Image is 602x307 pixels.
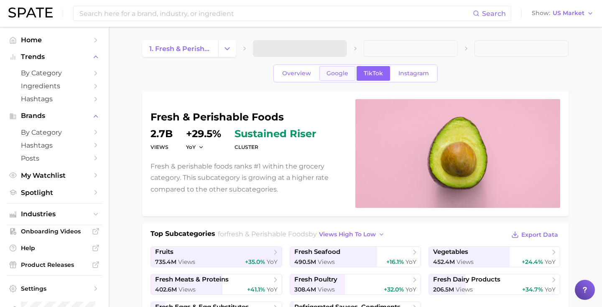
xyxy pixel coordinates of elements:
span: YoY [186,143,196,151]
span: for by [218,230,387,238]
dd: +29.5% [186,129,221,139]
span: Views [179,286,196,293]
span: YoY [267,258,278,266]
a: Spotlight [7,186,102,199]
button: Industries [7,208,102,220]
span: My Watchlist [21,171,88,179]
span: fresh dairy products [433,276,500,284]
button: Trends [7,51,102,63]
span: fresh & perishable foods [227,230,309,238]
span: 490.5m [294,258,316,266]
a: vegetables452.4m Views+24.4% YoY [429,246,560,267]
dt: cluster [235,142,316,152]
span: 206.5m [433,286,454,293]
span: +32.0% [384,286,404,293]
a: Hashtags [7,139,102,152]
a: by Category [7,67,102,79]
a: TikTok [357,66,390,81]
span: YoY [406,286,416,293]
a: Product Releases [7,258,102,271]
a: fresh dairy products206.5m Views+34.7% YoY [429,274,560,295]
span: sustained riser [235,129,316,139]
span: Views [178,258,195,266]
span: Instagram [398,70,429,77]
button: views high to low [317,229,387,240]
a: by Category [7,126,102,139]
span: +41.1% [247,286,265,293]
span: 452.4m [433,258,455,266]
span: Views [456,286,473,293]
button: YoY [186,143,204,151]
a: fresh poultry308.4m Views+32.0% YoY [290,274,421,295]
span: fresh meats & proteins [155,276,229,284]
span: Trends [21,53,88,61]
span: Help [21,244,88,252]
span: Product Releases [21,261,88,269]
a: Ingredients [7,79,102,92]
a: Onboarding Videos [7,225,102,238]
span: 735.4m [155,258,176,266]
span: +35.0% [245,258,265,266]
span: +34.7% [522,286,543,293]
span: Views [318,258,335,266]
span: by Category [21,69,88,77]
button: Export Data [509,229,560,240]
a: Instagram [391,66,436,81]
img: SPATE [8,8,53,18]
a: Help [7,242,102,254]
span: YoY [545,286,556,293]
span: views high to low [319,231,376,238]
span: TikTok [364,70,383,77]
span: fresh poultry [294,276,337,284]
button: Brands [7,110,102,122]
span: Ingredients [21,82,88,90]
span: Views [457,258,474,266]
span: Spotlight [21,189,88,197]
span: Hashtags [21,141,88,149]
a: fresh meats & proteins402.6m Views+41.1% YoY [150,274,282,295]
span: 1. fresh & perishable foods [149,45,211,53]
button: Change Category [218,40,236,57]
span: Posts [21,154,88,162]
span: +24.4% [522,258,543,266]
span: YoY [267,286,278,293]
span: Home [21,36,88,44]
span: fruits [155,248,173,256]
span: YoY [406,258,416,266]
span: Hashtags [21,95,88,103]
a: fruits735.4m Views+35.0% YoY [150,246,282,267]
span: +16.1% [386,258,404,266]
span: 308.4m [294,286,316,293]
a: My Watchlist [7,169,102,182]
a: Overview [275,66,318,81]
span: Google [327,70,348,77]
dd: 2.7b [150,129,173,139]
span: Search [482,10,506,18]
span: Brands [21,112,88,120]
span: YoY [545,258,556,266]
a: fresh seafood490.5m Views+16.1% YoY [290,246,421,267]
span: 402.6m [155,286,177,293]
span: Export Data [521,231,558,238]
a: Google [319,66,355,81]
a: Posts [7,152,102,165]
h1: Top Subcategories [150,229,215,241]
span: by Category [21,128,88,136]
a: Settings [7,282,102,295]
a: Hashtags [7,92,102,105]
p: Fresh & perishable foods ranks #1 within the grocery category. This subcategory is growing at a h... [150,161,345,195]
a: Home [7,33,102,46]
span: Settings [21,285,88,292]
span: Overview [282,70,311,77]
span: vegetables [433,248,468,256]
span: Views [318,286,335,293]
button: ShowUS Market [530,8,596,19]
input: Search here for a brand, industry, or ingredient [79,6,473,20]
span: Show [532,11,550,15]
dt: Views [150,142,173,152]
span: fresh seafood [294,248,340,256]
a: 1. fresh & perishable foods [142,40,218,57]
h1: fresh & perishable foods [150,112,345,122]
span: Industries [21,210,88,218]
span: US Market [553,11,584,15]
